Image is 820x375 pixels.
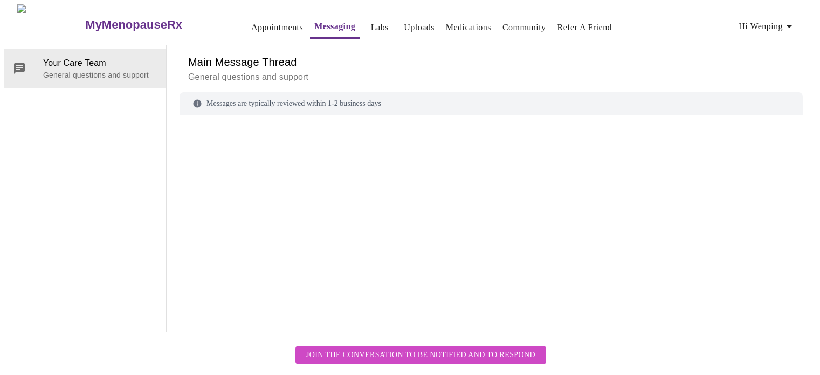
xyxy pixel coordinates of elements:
button: Uploads [399,17,439,38]
a: Labs [371,20,389,35]
a: Appointments [251,20,303,35]
a: Medications [446,20,491,35]
p: General questions and support [188,71,794,84]
div: Your Care TeamGeneral questions and support [4,49,166,88]
h6: Main Message Thread [188,53,794,71]
a: Refer a Friend [557,20,612,35]
h3: MyMenopauseRx [85,18,182,32]
img: MyMenopauseRx Logo [17,4,84,45]
a: Uploads [404,20,435,35]
a: Messaging [314,19,355,34]
span: Your Care Team [43,57,157,70]
div: Messages are typically reviewed within 1-2 business days [180,92,803,115]
button: Labs [362,17,397,38]
a: Community [502,20,546,35]
button: Community [498,17,550,38]
a: MyMenopauseRx [84,6,225,44]
button: Medications [442,17,495,38]
button: Refer a Friend [553,17,617,38]
span: Hi Wenping [739,19,796,34]
button: Messaging [310,16,360,39]
p: General questions and support [43,70,157,80]
button: Appointments [247,17,307,38]
button: Hi Wenping [734,16,800,37]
